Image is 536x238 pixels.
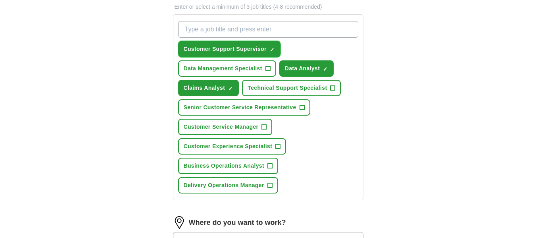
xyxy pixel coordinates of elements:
span: Delivery Operations Manager [184,181,264,190]
input: Type a job title and press enter [178,21,358,38]
button: Data Management Specialist [178,60,276,77]
span: ✓ [323,66,328,72]
label: Where do you want to work? [189,217,286,228]
button: Technical Support Specialist [242,80,341,96]
p: Enter or select a minimum of 3 job titles (4-8 recommended) [173,3,363,11]
button: Customer Experience Specialist [178,138,286,155]
span: Claims Analyst [184,84,225,92]
span: Customer Service Manager [184,123,259,131]
img: location.png [173,216,186,229]
button: Business Operations Analyst [178,158,278,174]
span: ✓ [270,46,275,53]
button: Customer Service Manager [178,119,273,135]
span: Customer Experience Specialist [184,142,273,151]
span: Customer Support Supervisor [184,45,267,53]
button: Claims Analyst✓ [178,80,239,96]
span: ✓ [228,85,233,92]
span: Business Operations Analyst [184,162,264,170]
button: Data Analyst✓ [279,60,334,77]
button: Customer Support Supervisor✓ [178,41,280,57]
span: Senior Customer Service Representative [184,103,296,112]
span: Technical Support Specialist [248,84,327,92]
span: Data Management Specialist [184,64,262,73]
button: Delivery Operations Manager [178,177,278,193]
span: Data Analyst [285,64,320,73]
button: Senior Customer Service Representative [178,99,310,116]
